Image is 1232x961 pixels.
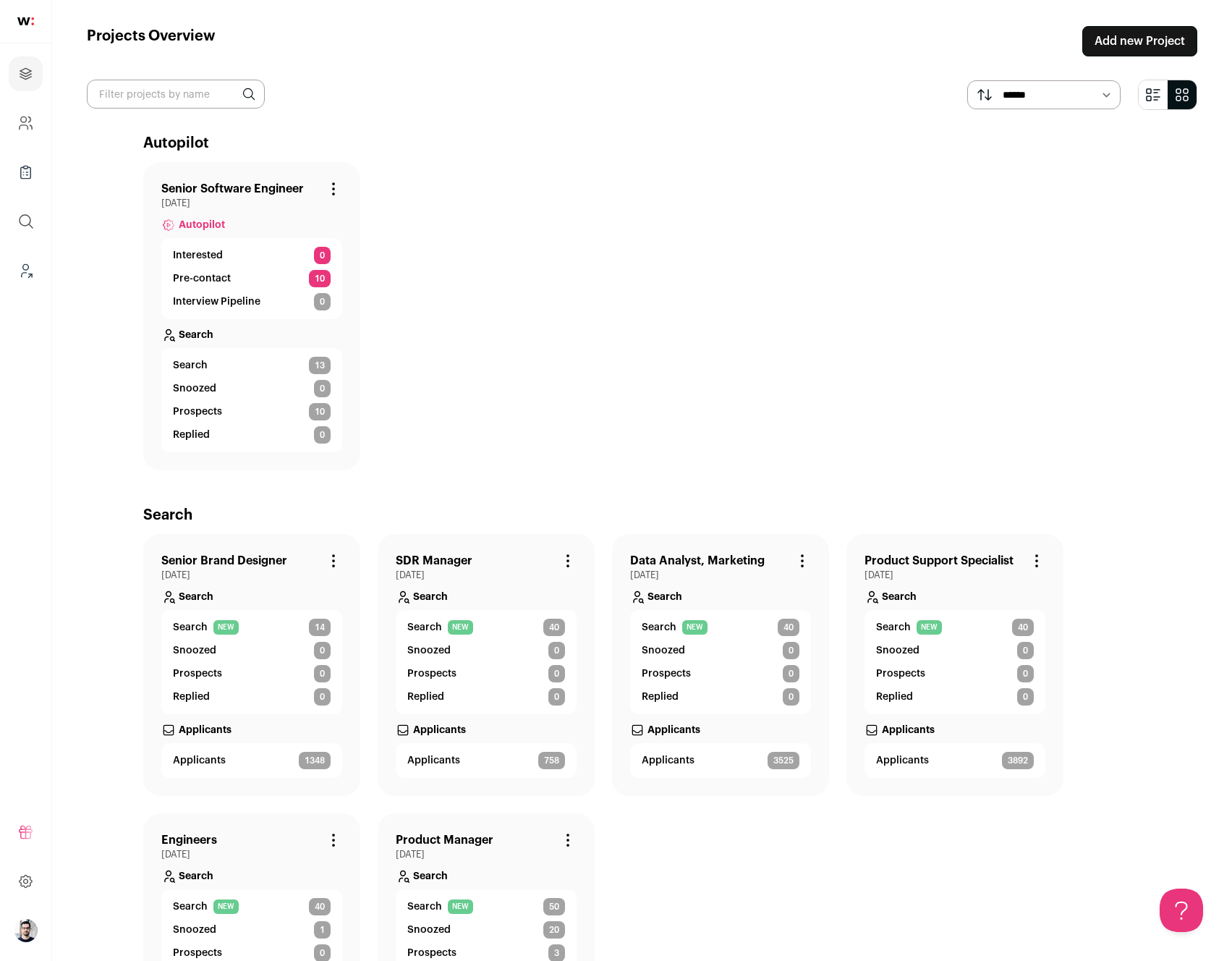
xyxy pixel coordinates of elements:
[14,919,38,942] button: Open dropdown
[642,690,679,704] p: Replied
[543,619,565,636] span: 40
[173,358,208,373] span: Search
[173,642,331,659] a: Snoozed 0
[559,552,577,570] button: Project Actions
[559,831,577,849] button: Project Actions
[314,642,331,659] span: 0
[413,590,448,604] p: Search
[173,295,260,309] p: Interview Pipeline
[314,665,331,682] span: 0
[876,643,919,658] p: Snoozed
[173,380,331,397] a: Snoozed 0
[9,56,43,91] a: Projects
[864,552,1014,570] a: Product Support Specialist
[876,752,1034,769] a: Applicants 3892
[161,581,342,610] a: Search
[413,869,448,884] p: Search
[161,552,287,570] a: Senior Brand Designer
[179,590,213,604] p: Search
[864,581,1045,610] a: Search
[407,946,456,960] p: Prospects
[396,714,577,743] a: Applicants
[794,552,811,570] button: Project Actions
[630,714,811,743] a: Applicants
[642,619,799,636] a: Search NEW 40
[173,247,331,264] a: Interested 0
[548,665,565,682] span: 0
[314,688,331,706] span: 0
[642,752,799,769] a: Applicants 3525
[1017,665,1034,682] span: 0
[407,898,565,915] a: Search NEW 50
[783,642,799,659] span: 0
[543,898,565,915] span: 50
[407,921,565,939] a: Snoozed 20
[9,155,43,190] a: Company Lists
[173,752,331,769] a: Applicants 1348
[407,620,442,635] span: Search
[143,505,1142,525] h2: Search
[173,405,222,419] p: Prospects
[173,426,331,444] a: Replied 0
[1082,26,1197,56] a: Add new Project
[173,898,331,915] a: Search NEW 40
[642,753,694,768] p: Applicants
[448,899,473,914] span: NEW
[1028,552,1045,570] button: Project Actions
[161,714,342,743] a: Applicants
[173,403,331,420] a: Prospects 10
[173,753,226,768] p: Applicants
[642,643,685,658] p: Snoozed
[396,552,472,570] a: SDR Manager
[309,898,331,915] span: 40
[161,319,342,348] a: Search
[9,253,43,288] a: Leads (Backoffice)
[173,428,210,442] p: Replied
[448,620,473,635] span: NEW
[407,666,456,681] p: Prospects
[173,357,331,374] a: Search 13
[876,688,1034,706] a: Replied 0
[396,860,577,889] a: Search
[173,381,216,396] p: Snoozed
[864,714,1045,743] a: Applicants
[325,552,342,570] button: Project Actions
[642,665,799,682] a: Prospects 0
[407,643,451,658] p: Snoozed
[642,642,799,659] a: Snoozed 0
[630,552,765,570] a: Data Analyst, Marketing
[213,899,239,914] span: NEW
[314,293,331,310] span: 0
[538,752,565,769] span: 758
[917,620,942,635] span: NEW
[783,688,799,706] span: 0
[173,899,208,914] span: Search
[161,198,342,209] span: [DATE]
[173,270,331,287] a: Pre-contact 10
[173,921,331,939] a: Snoozed 1
[309,619,331,636] span: 14
[179,869,213,884] p: Search
[161,570,342,581] span: [DATE]
[325,831,342,849] button: Project Actions
[407,753,460,768] p: Applicants
[407,688,565,706] a: Replied 0
[173,620,208,635] span: Search
[876,753,929,768] p: Applicants
[14,919,38,942] img: 10051957-medium_jpg
[1002,752,1034,769] span: 3892
[543,921,565,939] span: 20
[630,581,811,610] a: Search
[642,620,676,635] span: Search
[173,293,331,310] a: Interview Pipeline 0
[1012,619,1034,636] span: 40
[647,590,682,604] p: Search
[876,665,1034,682] a: Prospects 0
[548,642,565,659] span: 0
[407,923,451,937] p: Snoozed
[173,946,222,960] p: Prospects
[9,106,43,140] a: Company and ATS Settings
[161,849,342,860] span: [DATE]
[407,690,444,704] p: Replied
[1017,688,1034,706] span: 0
